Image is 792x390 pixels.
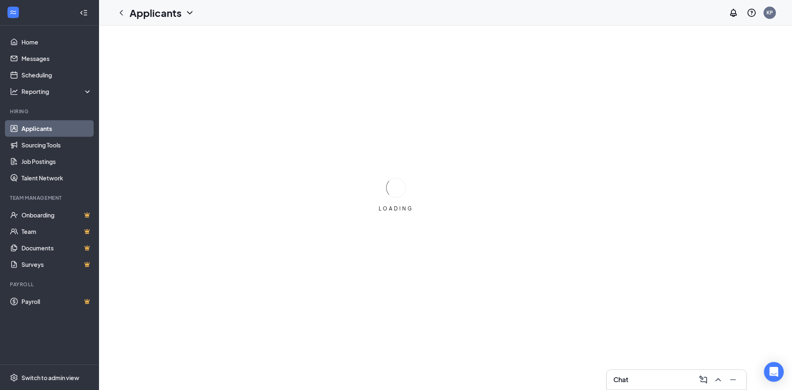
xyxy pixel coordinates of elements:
a: SurveysCrown [21,256,92,273]
a: Talent Network [21,170,92,186]
a: Scheduling [21,67,92,83]
svg: QuestionInfo [747,8,757,18]
button: Minimize [726,373,740,386]
a: DocumentsCrown [21,240,92,256]
button: ChevronUp [712,373,725,386]
a: Home [21,34,92,50]
a: Messages [21,50,92,67]
div: Payroll [10,281,90,288]
div: Open Intercom Messenger [764,362,784,382]
svg: ComposeMessage [698,375,708,385]
a: TeamCrown [21,223,92,240]
svg: WorkstreamLogo [9,8,17,16]
svg: Minimize [728,375,738,385]
a: PayrollCrown [21,293,92,310]
button: ComposeMessage [697,373,710,386]
h1: Applicants [130,6,181,20]
a: Applicants [21,120,92,137]
div: Switch to admin view [21,374,79,382]
a: Sourcing Tools [21,137,92,153]
svg: Analysis [10,87,18,96]
h3: Chat [613,375,628,384]
svg: Collapse [80,9,88,17]
div: Team Management [10,194,90,201]
a: OnboardingCrown [21,207,92,223]
svg: Notifications [728,8,738,18]
a: Job Postings [21,153,92,170]
div: LOADING [375,205,417,212]
svg: ChevronLeft [116,8,126,18]
div: Hiring [10,108,90,115]
svg: ChevronDown [185,8,195,18]
svg: ChevronUp [713,375,723,385]
div: Reporting [21,87,92,96]
svg: Settings [10,374,18,382]
div: KP [766,9,773,16]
